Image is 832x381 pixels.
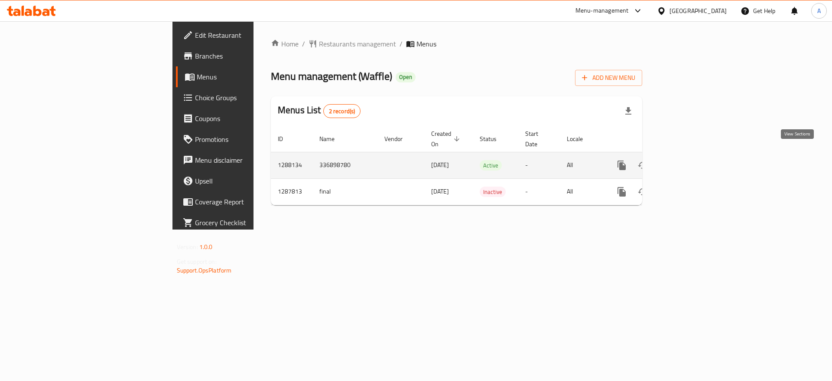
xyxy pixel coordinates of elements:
[480,187,506,197] div: Inactive
[271,66,392,86] span: Menu management ( Waffle )
[271,126,702,205] table: enhanced table
[431,186,449,197] span: [DATE]
[195,155,305,165] span: Menu disclaimer
[611,155,632,176] button: more
[518,178,560,205] td: -
[195,197,305,207] span: Coverage Report
[176,66,312,87] a: Menus
[176,191,312,212] a: Coverage Report
[560,178,604,205] td: All
[195,113,305,124] span: Coupons
[480,134,508,144] span: Status
[176,129,312,150] a: Promotions
[567,134,594,144] span: Locale
[195,217,305,228] span: Grocery Checklist
[197,72,305,82] span: Menus
[312,152,377,178] td: 336898780
[384,134,414,144] span: Vendor
[480,187,506,197] span: Inactive
[176,150,312,171] a: Menu disclaimer
[575,6,629,16] div: Menu-management
[518,152,560,178] td: -
[199,241,213,253] span: 1.0.0
[195,176,305,186] span: Upsell
[176,212,312,233] a: Grocery Checklist
[431,159,449,171] span: [DATE]
[176,108,312,129] a: Coupons
[312,178,377,205] td: final
[176,25,312,46] a: Edit Restaurant
[176,46,312,66] a: Branches
[177,256,217,267] span: Get support on:
[575,70,642,86] button: Add New Menu
[278,104,361,118] h2: Menus List
[431,128,462,149] span: Created On
[177,265,232,276] a: Support.OpsPlatform
[560,152,604,178] td: All
[319,134,346,144] span: Name
[400,39,403,49] li: /
[319,39,396,49] span: Restaurants management
[176,87,312,108] a: Choice Groups
[177,241,198,253] span: Version:
[195,92,305,103] span: Choice Groups
[618,101,639,122] div: Export file
[396,73,416,81] span: Open
[324,107,361,115] span: 2 record(s)
[309,39,396,49] a: Restaurants management
[604,126,702,152] th: Actions
[632,155,653,176] button: Change Status
[176,171,312,191] a: Upsell
[669,6,727,16] div: [GEOGRAPHIC_DATA]
[195,134,305,145] span: Promotions
[632,181,653,202] button: Change Status
[582,72,635,83] span: Add New Menu
[271,39,642,49] nav: breadcrumb
[817,6,821,16] span: A
[396,72,416,82] div: Open
[525,128,549,149] span: Start Date
[480,161,502,171] span: Active
[195,51,305,61] span: Branches
[278,134,294,144] span: ID
[195,30,305,40] span: Edit Restaurant
[611,181,632,202] button: more
[323,104,361,118] div: Total records count
[416,39,436,49] span: Menus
